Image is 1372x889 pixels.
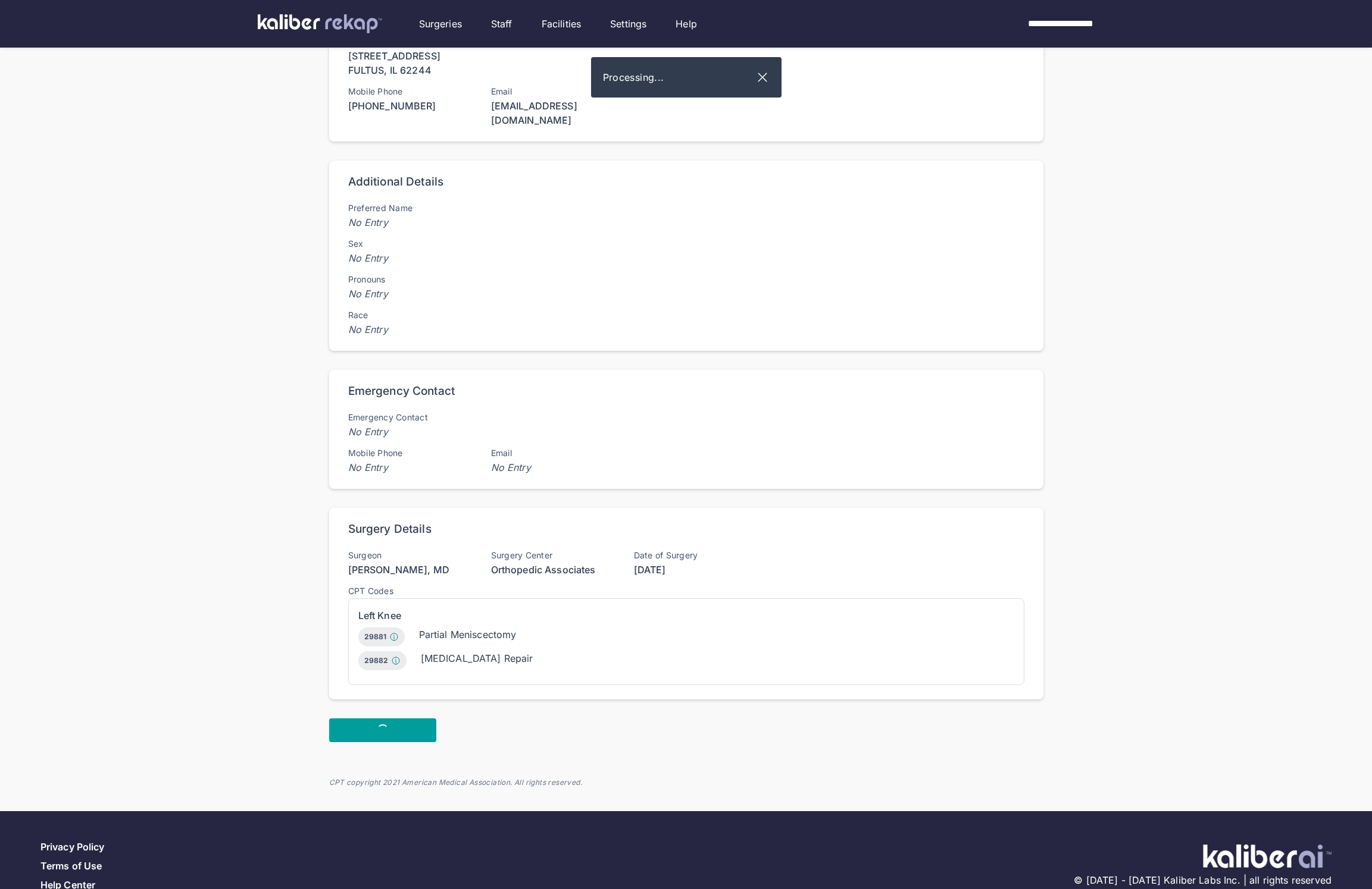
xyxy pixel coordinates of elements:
[491,87,610,96] div: Email
[358,627,405,646] div: 29881
[348,425,467,439] span: No Entry
[348,460,467,475] span: No Entry
[491,563,610,577] div: Orthopedic Associates
[258,14,382,33] img: kaliber labs logo
[491,448,610,458] div: Email
[348,563,467,577] div: [PERSON_NAME], MD
[491,551,610,560] div: Surgery Center
[634,563,753,577] div: [DATE]
[348,384,455,398] div: Emergency Contact
[348,322,467,337] span: No Entry
[389,632,399,642] img: Info.77c6ff0b.svg
[348,251,467,265] span: No Entry
[348,310,467,320] div: Race
[348,448,467,458] div: Mobile Phone
[348,586,1024,596] div: CPT Codes
[348,522,432,536] div: Surgery Details
[348,551,467,560] div: Surgeon
[348,49,467,77] div: [STREET_ADDRESS] FULTUS , IL 62244
[358,651,407,670] div: 29882
[348,87,467,96] div: Mobile Phone
[421,651,533,665] div: [MEDICAL_DATA] Repair
[348,275,467,284] div: Pronouns
[348,413,467,422] div: Emergency Contact
[542,17,582,31] a: Facilities
[676,17,697,31] a: Help
[610,17,646,31] a: Settings
[348,175,444,189] div: Additional Details
[419,17,462,31] a: Surgeries
[348,287,467,301] span: No Entry
[348,239,467,249] div: Sex
[1074,873,1332,887] span: © [DATE] - [DATE] Kaliber Labs Inc. | all rights reserved
[491,99,610,127] div: [EMAIL_ADDRESS][DOMAIN_NAME]
[491,17,512,31] a: Staff
[603,70,755,84] span: Processing...
[634,551,753,560] div: Date of Surgery
[358,608,1014,623] div: Left Knee
[40,841,104,853] a: Privacy Policy
[419,627,517,642] div: Partial Meniscectomy
[391,656,401,665] img: Info.77c6ff0b.svg
[1203,844,1332,868] img: ATj1MI71T5jDAAAAAElFTkSuQmCC
[329,778,1043,787] div: CPT copyright 2021 American Medical Association. All rights reserved.
[40,860,102,872] a: Terms of Use
[348,203,467,213] div: Preferred Name
[348,215,467,230] span: No Entry
[348,99,467,113] div: [PHONE_NUMBER]
[491,460,610,475] span: No Entry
